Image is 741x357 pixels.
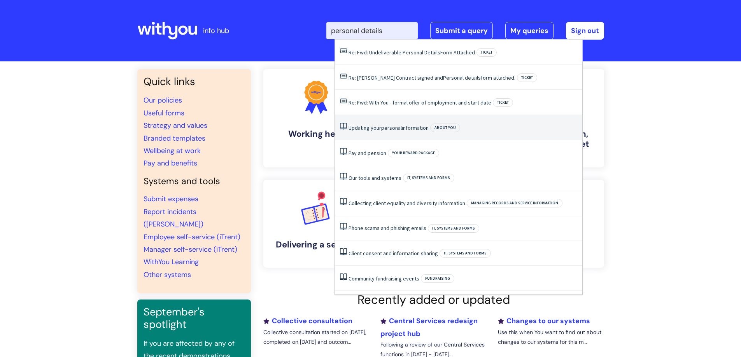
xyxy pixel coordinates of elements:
span: Personal [443,74,464,81]
h4: Systems and tools [144,176,245,187]
h4: Working here [270,129,363,139]
a: Central Services redesign project hub [380,316,478,338]
span: IT, systems and forms [440,249,491,258]
span: Ticket [476,48,497,57]
a: WithYou Learning [144,257,199,266]
span: Managing records and service information [467,199,562,207]
a: Updating yourpersonalinformation [349,124,429,131]
a: Delivering a service [263,180,369,268]
a: Our policies [144,96,182,105]
span: Ticket [493,98,513,107]
a: Pay and benefits [144,158,197,168]
span: Fundraising [421,274,454,283]
h2: Recently added or updated [263,293,604,307]
span: Ticket [517,73,537,82]
a: Working here [263,69,369,167]
p: Collective consultation started on [DATE], completed on [DATE] and outcom... [263,327,369,347]
h3: September's spotlight [144,306,245,331]
a: Phone scams and phishing emails [349,225,426,232]
a: Submit expenses [144,194,198,204]
a: Collecting client equality and diversity information [349,200,465,207]
a: Report incidents ([PERSON_NAME]) [144,207,203,229]
a: Pay and pension [349,150,386,157]
a: Employee self-service (iTrent) [144,232,240,242]
span: About you [430,124,460,132]
a: Client consent and information sharing [349,250,438,257]
p: Use this when You want to find out about changes to our systems for this m... [498,327,604,347]
p: info hub [203,24,229,37]
div: | - [326,22,604,40]
a: Community fundraising events [349,275,419,282]
h4: Delivering a service [270,240,363,250]
h3: Quick links [144,75,245,88]
a: Sign out [566,22,604,40]
span: details [465,74,481,81]
span: IT, systems and forms [428,224,479,233]
span: IT, systems and forms [403,174,454,182]
a: Re: Fwd: Undeliverable:Personal DetailsForm Attached [349,49,475,56]
a: Useful forms [144,108,184,118]
input: Search [326,22,418,39]
a: Re: Fwd: With You - formal offer of employment and start date [349,99,491,106]
a: Re: [PERSON_NAME] Contract signed andPersonal detailsform attached. [349,74,515,81]
a: Changes to our systems [498,316,590,326]
a: Manager self-service (iTrent) [144,245,237,254]
a: Submit a query [430,22,493,40]
span: Your reward package [388,149,439,157]
a: Branded templates [144,134,205,143]
a: Wellbeing at work [144,146,201,155]
span: Details [424,49,440,56]
a: Strategy and values [144,121,207,130]
a: My queries [505,22,554,40]
span: Personal [403,49,423,56]
span: personal [381,124,402,131]
a: Other systems [144,270,191,279]
a: Collective consultation [263,316,352,326]
a: Our tools and systems [349,174,401,181]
